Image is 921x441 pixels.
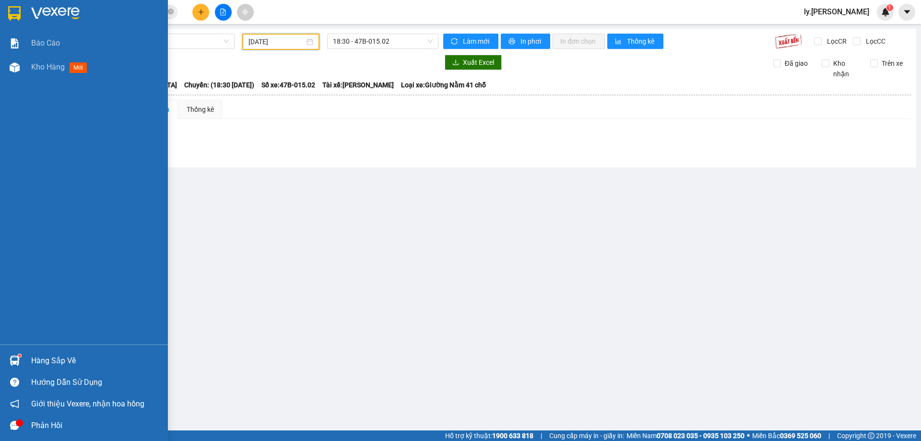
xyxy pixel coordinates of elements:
span: Giới thiệu Vexere, nhận hoa hồng [31,398,144,410]
span: Lọc CR [823,36,848,47]
span: file-add [220,9,226,15]
div: Phản hồi [31,418,161,433]
span: close-circle [168,8,174,17]
span: mới [70,62,87,73]
div: Hướng dẫn sử dụng [31,375,161,390]
span: question-circle [10,378,19,387]
input: 11/10/2025 [248,36,305,47]
span: printer [508,38,517,46]
span: In phơi [520,36,543,47]
strong: 1900 633 818 [492,432,533,440]
span: Kho nhận [829,58,863,79]
span: Trên xe [878,58,907,69]
button: In đơn chọn [553,34,605,49]
span: aim [242,9,248,15]
span: Chuyến: (18:30 [DATE]) [184,80,254,90]
img: 9k= [775,34,802,49]
span: Kho hàng [31,62,65,72]
span: caret-down [903,8,911,16]
span: close-circle [168,9,174,14]
strong: 0708 023 035 - 0935 103 250 [657,432,744,440]
img: solution-icon [10,38,20,48]
span: Số xe: 47B-015.02 [261,80,315,90]
sup: 1 [18,354,21,357]
span: bar-chart [615,38,623,46]
img: warehouse-icon [10,356,20,366]
img: logo-vxr [8,6,21,21]
button: printerIn phơi [501,34,550,49]
img: icon-new-feature [881,8,890,16]
span: Cung cấp máy in - giấy in: [549,430,624,441]
div: Thống kê [187,104,214,115]
button: syncLàm mới [443,34,498,49]
button: downloadXuất Excel [445,55,502,70]
span: Đã giao [781,58,812,69]
span: Tài xế: [PERSON_NAME] [322,80,394,90]
span: | [541,430,542,441]
span: Miền Nam [626,430,744,441]
span: 18:30 - 47B-015.02 [333,34,433,48]
button: bar-chartThống kê [607,34,663,49]
span: copyright [868,432,874,439]
span: Làm mới [463,36,491,47]
sup: 1 [886,4,893,11]
span: Thống kê [627,36,656,47]
span: Miền Bắc [752,430,821,441]
button: aim [237,4,254,21]
span: Loại xe: Giường Nằm 41 chỗ [401,80,486,90]
span: Lọc CC [862,36,887,47]
strong: 0369 525 060 [780,432,821,440]
img: warehouse-icon [10,62,20,72]
span: ly.[PERSON_NAME] [796,6,877,18]
span: Báo cáo [31,37,60,49]
button: plus [192,4,209,21]
button: file-add [215,4,232,21]
button: caret-down [898,4,915,21]
span: ⚪️ [747,434,750,438]
span: 1 [888,4,891,11]
span: plus [198,9,204,15]
span: Hỗ trợ kỹ thuật: [445,430,533,441]
div: Hàng sắp về [31,354,161,368]
span: | [828,430,830,441]
span: notification [10,399,19,408]
span: message [10,421,19,430]
span: sync [451,38,459,46]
